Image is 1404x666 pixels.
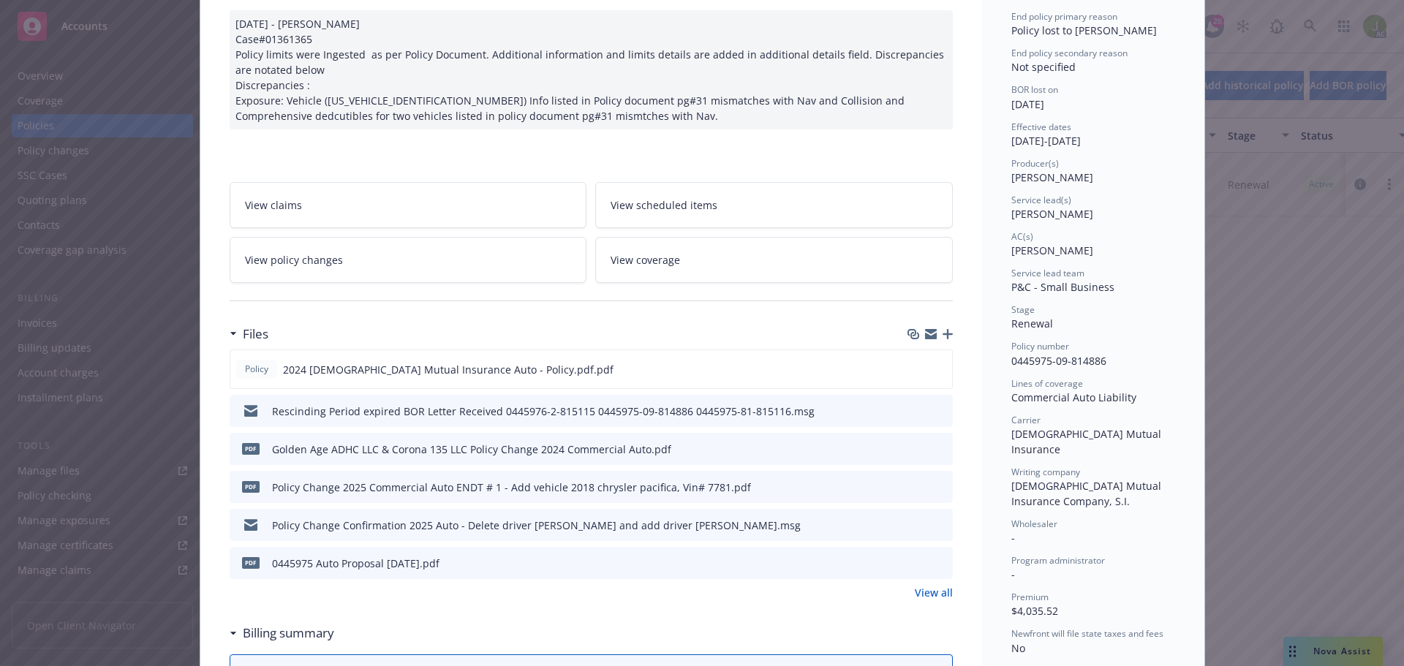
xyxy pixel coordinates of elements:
button: preview file [934,442,947,457]
span: Policy lost to [PERSON_NAME] [1011,23,1157,37]
button: preview file [934,556,947,571]
h3: Billing summary [243,624,334,643]
span: Stage [1011,303,1035,316]
span: View claims [245,197,302,213]
span: Lines of coverage [1011,377,1083,390]
span: Newfront will file state taxes and fees [1011,627,1163,640]
div: Commercial Auto Liability [1011,390,1175,405]
span: Renewal [1011,317,1053,330]
span: Service lead(s) [1011,194,1071,206]
a: View claims [230,182,587,228]
span: $4,035.52 [1011,604,1058,618]
span: No [1011,641,1025,655]
span: pdf [242,557,260,568]
div: Rescinding Period expired BOR Letter Received 0445976-2-815115 0445975-09-814886 0445975-81-81511... [272,404,815,419]
div: [DATE] - [DATE] [1011,121,1175,148]
div: Policy Change Confirmation 2025 Auto - Delete driver [PERSON_NAME] and add driver [PERSON_NAME].msg [272,518,801,533]
span: pdf [242,481,260,492]
span: [DEMOGRAPHIC_DATA] Mutual Insurance Company, S.I. [1011,479,1164,508]
span: Carrier [1011,414,1041,426]
div: Files [230,325,268,344]
span: Policy [242,363,271,376]
button: download file [910,362,921,377]
button: preview file [934,404,947,419]
a: View all [915,585,953,600]
span: Premium [1011,591,1049,603]
button: preview file [934,518,947,533]
span: [DATE] [1011,97,1044,111]
h3: Files [243,325,268,344]
div: 0445975 Auto Proposal [DATE].pdf [272,556,439,571]
div: Billing summary [230,624,334,643]
span: Service lead team [1011,267,1084,279]
button: download file [910,404,922,419]
span: End policy primary reason [1011,10,1117,23]
a: View scheduled items [595,182,953,228]
span: - [1011,567,1015,581]
span: View coverage [611,252,680,268]
span: [PERSON_NAME] [1011,170,1093,184]
div: [DATE] - [PERSON_NAME] Case#01361365 Policy limits were Ingested as per Policy Document. Addition... [230,10,953,129]
span: End policy secondary reason [1011,47,1128,59]
span: P&C - Small Business [1011,280,1114,294]
span: Program administrator [1011,554,1105,567]
span: - [1011,531,1015,545]
span: 2024 [DEMOGRAPHIC_DATA] Mutual Insurance Auto - Policy.pdf.pdf [283,362,614,377]
span: Producer(s) [1011,157,1059,170]
button: download file [910,556,922,571]
span: pdf [242,443,260,454]
span: Effective dates [1011,121,1071,133]
button: download file [910,518,922,533]
div: Golden Age ADHC LLC & Corona 135 LLC Policy Change 2024 Commercial Auto.pdf [272,442,671,457]
span: Writing company [1011,466,1080,478]
span: Policy number [1011,340,1069,352]
div: Policy Change 2025 Commercial Auto ENDT # 1 - Add vehicle 2018 chrysler pacifica, Vin# 7781.pdf [272,480,751,495]
button: preview file [934,480,947,495]
button: preview file [933,362,946,377]
span: [DEMOGRAPHIC_DATA] Mutual Insurance [1011,427,1164,456]
span: AC(s) [1011,230,1033,243]
span: View scheduled items [611,197,717,213]
span: BOR lost on [1011,83,1058,96]
span: [PERSON_NAME] [1011,243,1093,257]
span: Not specified [1011,60,1076,74]
a: View coverage [595,237,953,283]
span: 0445975-09-814886 [1011,354,1106,368]
span: View policy changes [245,252,343,268]
button: download file [910,442,922,457]
button: download file [910,480,922,495]
span: [PERSON_NAME] [1011,207,1093,221]
a: View policy changes [230,237,587,283]
span: Wholesaler [1011,518,1057,530]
